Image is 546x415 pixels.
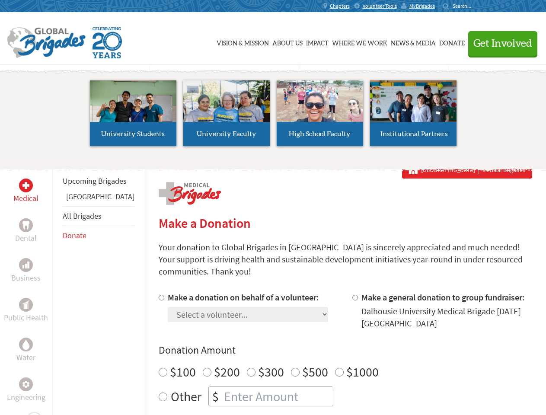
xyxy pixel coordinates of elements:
[63,211,102,221] a: All Brigades
[171,386,201,406] label: Other
[409,3,435,10] span: MyBrigades
[19,298,33,312] div: Public Health
[159,182,221,205] img: logo-medical.png
[90,80,176,146] a: University Students
[19,377,33,391] div: Engineering
[330,3,350,10] span: Chapters
[380,131,448,137] span: Institutional Partners
[363,3,397,10] span: Volunteer Tools
[101,131,165,137] span: University Students
[159,215,532,231] h2: Make a Donation
[7,27,86,58] img: Global Brigades Logo
[332,20,387,64] a: Where We Work
[19,338,33,351] div: Water
[453,3,477,9] input: Search...
[159,241,532,278] p: Your donation to Global Brigades in [GEOGRAPHIC_DATA] is sincerely appreciated and much needed! Y...
[214,364,240,380] label: $200
[15,232,37,244] p: Dental
[93,27,122,58] img: Global Brigades Celebrating 20 Years
[63,172,134,191] li: Upcoming Brigades
[4,312,48,324] p: Public Health
[473,38,532,49] span: Get Involved
[302,364,328,380] label: $500
[11,272,41,284] p: Business
[370,80,457,146] a: Institutional Partners
[63,226,134,245] li: Donate
[306,20,329,64] a: Impact
[370,80,457,138] img: menu_brigades_submenu_4.jpg
[197,131,256,137] span: University Faculty
[159,343,532,357] h4: Donation Amount
[63,206,134,226] li: All Brigades
[22,262,29,268] img: Business
[22,221,29,229] img: Dental
[222,387,333,406] input: Enter Amount
[289,131,351,137] span: High School Faculty
[258,364,284,380] label: $300
[16,338,35,364] a: WaterWater
[439,20,465,64] a: Donate
[7,377,45,403] a: EngineeringEngineering
[183,80,270,146] a: University Faculty
[63,176,127,186] a: Upcoming Brigades
[16,351,35,364] p: Water
[22,182,29,189] img: Medical
[22,300,29,309] img: Public Health
[217,20,269,64] a: Vision & Mission
[13,179,38,204] a: MedicalMedical
[63,191,134,206] li: Ghana
[19,179,33,192] div: Medical
[183,80,270,138] img: menu_brigades_submenu_2.jpg
[13,192,38,204] p: Medical
[19,218,33,232] div: Dental
[15,218,37,244] a: DentalDental
[361,305,532,329] div: Dalhousie University Medical Brigade [DATE] [GEOGRAPHIC_DATA]
[170,364,196,380] label: $100
[277,80,363,122] img: menu_brigades_submenu_3.jpg
[277,80,363,146] a: High School Faculty
[63,230,86,240] a: Donate
[66,192,134,201] a: [GEOGRAPHIC_DATA]
[7,391,45,403] p: Engineering
[22,381,29,388] img: Engineering
[19,258,33,272] div: Business
[272,20,303,64] a: About Us
[90,80,176,138] img: menu_brigades_submenu_1.jpg
[22,339,29,349] img: Water
[11,258,41,284] a: BusinessBusiness
[209,387,222,406] div: $
[361,292,525,303] label: Make a general donation to group fundraiser:
[468,31,537,56] button: Get Involved
[4,298,48,324] a: Public HealthPublic Health
[391,20,436,64] a: News & Media
[168,292,319,303] label: Make a donation on behalf of a volunteer:
[346,364,379,380] label: $1000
